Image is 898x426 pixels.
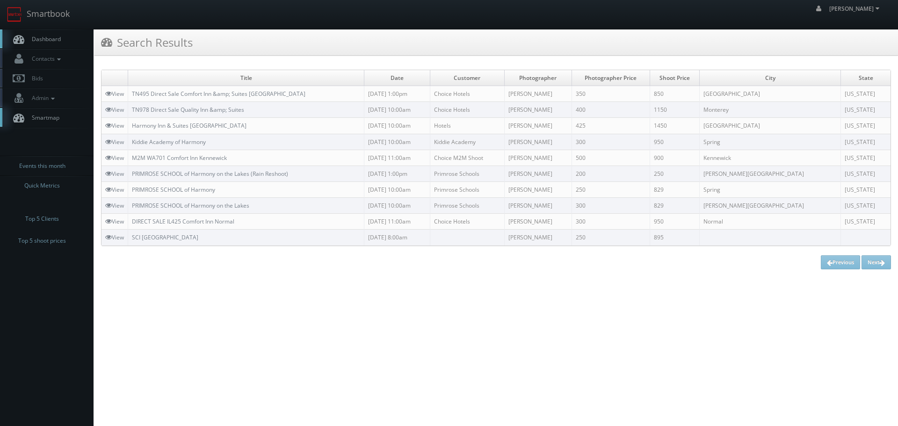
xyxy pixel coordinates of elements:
td: [US_STATE] [841,86,891,102]
td: Choice M2M Shoot [430,150,504,166]
td: Primrose Schools [430,166,504,181]
a: View [105,170,124,178]
td: [US_STATE] [841,166,891,181]
td: [PERSON_NAME] [504,230,572,245]
td: Date [364,70,430,86]
td: 250 [572,181,650,197]
a: DIRECT SALE IL425 Comfort Inn Normal [132,217,234,225]
a: PRIMROSE SCHOOL of Harmony on the Lakes (Rain Reshoot) [132,170,288,178]
span: Quick Metrics [24,181,60,190]
td: [DATE] 10:00am [364,198,430,214]
td: [PERSON_NAME] [504,102,572,118]
td: [PERSON_NAME] [504,181,572,197]
td: 250 [572,230,650,245]
td: 950 [650,214,700,230]
td: [DATE] 10:00am [364,181,430,197]
td: [DATE] 10:00am [364,102,430,118]
a: Kiddie Academy of Harmony [132,138,206,146]
span: Top 5 Clients [25,214,59,224]
td: Choice Hotels [430,86,504,102]
td: [PERSON_NAME] [504,166,572,181]
td: 500 [572,150,650,166]
span: Bids [27,74,43,82]
td: 300 [572,134,650,150]
a: View [105,186,124,194]
td: Spring [700,134,841,150]
td: Shoot Price [650,70,700,86]
td: [PERSON_NAME] [504,198,572,214]
td: 900 [650,150,700,166]
a: View [105,154,124,162]
td: [US_STATE] [841,214,891,230]
td: [US_STATE] [841,198,891,214]
td: [US_STATE] [841,181,891,197]
td: 829 [650,198,700,214]
td: Kiddie Academy [430,134,504,150]
h3: Search Results [101,34,193,51]
td: Photographer Price [572,70,650,86]
td: [US_STATE] [841,102,891,118]
td: [DATE] 10:00am [364,118,430,134]
td: [DATE] 1:00pm [364,166,430,181]
a: PRIMROSE SCHOOL of Harmony on the Lakes [132,202,249,209]
a: M2M WA701 Comfort Inn Kennewick [132,154,227,162]
td: 850 [650,86,700,102]
td: Choice Hotels [430,214,504,230]
td: [PERSON_NAME] [504,214,572,230]
td: [US_STATE] [841,134,891,150]
td: [PERSON_NAME] [504,134,572,150]
td: [DATE] 8:00am [364,230,430,245]
a: View [105,106,124,114]
td: Customer [430,70,504,86]
span: Smartmap [27,114,59,122]
td: 250 [650,166,700,181]
span: Admin [27,94,57,102]
td: Hotels [430,118,504,134]
td: [DATE] 11:00am [364,214,430,230]
td: Choice Hotels [430,102,504,118]
td: [PERSON_NAME] [504,86,572,102]
td: 829 [650,181,700,197]
td: Monterey [700,102,841,118]
span: Dashboard [27,35,61,43]
td: [DATE] 11:00am [364,150,430,166]
span: [PERSON_NAME] [829,5,882,13]
a: TN978 Direct Sale Quality Inn &amp; Suites [132,106,244,114]
td: Kennewick [700,150,841,166]
span: Events this month [19,161,65,171]
td: 895 [650,230,700,245]
span: Contacts [27,55,63,63]
td: [PERSON_NAME] [504,150,572,166]
a: Harmony Inn & Suites [GEOGRAPHIC_DATA] [132,122,246,130]
span: Top 5 shoot prices [18,236,66,245]
td: Photographer [504,70,572,86]
td: 200 [572,166,650,181]
td: [PERSON_NAME] [504,118,572,134]
a: View [105,138,124,146]
td: [GEOGRAPHIC_DATA] [700,118,841,134]
td: Normal [700,214,841,230]
a: View [105,122,124,130]
td: [US_STATE] [841,118,891,134]
a: View [105,217,124,225]
a: View [105,90,124,98]
td: 950 [650,134,700,150]
img: smartbook-logo.png [7,7,22,22]
a: TN495 Direct Sale Comfort Inn &amp; Suites [GEOGRAPHIC_DATA] [132,90,305,98]
td: 350 [572,86,650,102]
td: [PERSON_NAME][GEOGRAPHIC_DATA] [700,198,841,214]
td: 1150 [650,102,700,118]
td: [DATE] 10:00am [364,134,430,150]
td: [US_STATE] [841,150,891,166]
a: PRIMROSE SCHOOL of Harmony [132,186,215,194]
td: [DATE] 1:00pm [364,86,430,102]
td: Spring [700,181,841,197]
a: View [105,233,124,241]
td: [PERSON_NAME][GEOGRAPHIC_DATA] [700,166,841,181]
td: 300 [572,198,650,214]
td: City [700,70,841,86]
a: SCI [GEOGRAPHIC_DATA] [132,233,198,241]
a: View [105,202,124,209]
td: 400 [572,102,650,118]
td: 1450 [650,118,700,134]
